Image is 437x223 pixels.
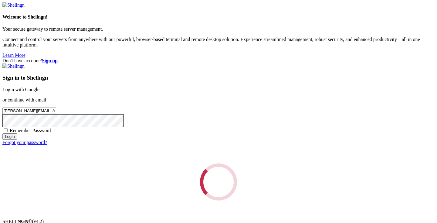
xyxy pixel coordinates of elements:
input: Remember Password [4,128,8,132]
a: Learn More [2,53,25,58]
input: Email address [2,108,56,114]
div: Don't have account? [2,58,435,63]
p: Your secure gateway to remote server management. [2,26,435,32]
a: Forgot your password? [2,140,47,145]
div: Loading... [198,162,239,202]
h4: Welcome to Shellngn! [2,14,435,20]
p: or continue with email: [2,97,435,103]
img: Shellngn [2,63,25,69]
input: Login [2,133,17,140]
img: Shellngn [2,2,25,8]
h3: Sign in to Shellngn [2,74,435,81]
p: Connect and control your servers from anywhere with our powerful, browser-based terminal and remo... [2,37,435,48]
span: Remember Password [10,128,51,133]
a: Login with Google [2,87,39,92]
a: Sign up [42,58,58,63]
